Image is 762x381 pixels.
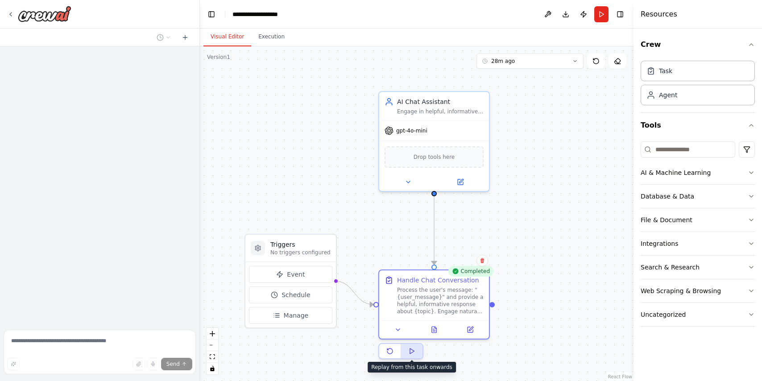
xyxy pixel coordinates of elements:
button: Event [249,266,332,283]
button: Manage [249,307,332,324]
button: Improve this prompt [7,358,20,370]
nav: breadcrumb [232,10,293,19]
span: Manage [284,311,309,320]
div: AI Chat Assistant [397,97,484,106]
button: Crew [641,32,755,57]
div: Agent [659,91,677,99]
button: File & Document [641,208,755,232]
g: Edge from triggers to 7dc4fab0-5869-4fb4-8e32-6a4197859b55 [335,277,373,309]
div: Database & Data [641,192,694,201]
button: Send [161,358,192,370]
span: Send [166,360,180,368]
div: CompletedHandle Chat ConversationProcess the user's message: "{user_message}" and provide a helpf... [378,269,490,363]
button: Execution [251,28,292,46]
div: Replay from this task onwards [368,362,456,373]
span: gpt-4o-mini [396,127,427,134]
button: Visual Editor [203,28,251,46]
div: AI & Machine Learning [641,168,711,177]
p: No triggers configured [270,249,331,256]
button: Start a new chat [178,32,192,43]
span: Event [287,270,305,279]
div: Completed [448,266,493,277]
button: Uncategorized [641,303,755,326]
h3: Triggers [270,240,331,249]
button: Open in side panel [435,177,485,187]
div: Version 1 [207,54,230,61]
button: zoom out [207,340,218,351]
button: AI & Machine Learning [641,161,755,184]
div: Task [659,66,672,75]
button: zoom in [207,328,218,340]
button: Switch to previous chat [153,32,174,43]
span: 28m ago [491,58,515,65]
div: Integrations [641,239,678,248]
button: Integrations [641,232,755,255]
button: Hide right sidebar [614,8,626,21]
div: React Flow controls [207,328,218,374]
button: 28m ago [476,54,584,69]
span: Drop tools here [414,153,455,162]
button: Upload files [133,358,145,370]
h4: Resources [641,9,677,20]
span: Schedule [282,290,310,299]
div: Uncategorized [641,310,686,319]
div: Handle Chat Conversation [397,276,479,285]
div: File & Document [641,215,692,224]
g: Edge from 0f3aff32-ee9e-4eb9-9ace-67d5e8dfc7c5 to 7dc4fab0-5869-4fb4-8e32-6a4197859b55 [430,196,439,265]
button: View output [415,324,453,335]
div: Web Scraping & Browsing [641,286,721,295]
div: TriggersNo triggers configuredEventScheduleManage [244,234,337,328]
div: Engage in helpful, informative, and natural conversations with users by understanding their quest... [397,108,484,115]
div: Search & Research [641,263,700,272]
div: AI Chat AssistantEngage in helpful, informative, and natural conversations with users by understa... [378,91,490,192]
button: fit view [207,351,218,363]
button: Delete node [476,255,488,266]
button: Hide left sidebar [205,8,218,21]
button: toggle interactivity [207,363,218,374]
button: Open in side panel [455,324,485,335]
img: Logo [18,6,71,22]
a: React Flow attribution [608,374,632,379]
button: Web Scraping & Browsing [641,279,755,302]
button: Search & Research [641,256,755,279]
div: Tools [641,138,755,334]
button: Database & Data [641,185,755,208]
button: Tools [641,113,755,138]
button: Click to speak your automation idea [147,358,159,370]
div: Crew [641,57,755,112]
div: Process the user's message: "{user_message}" and provide a helpful, informative response about {t... [397,286,484,315]
button: Schedule [249,286,332,303]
